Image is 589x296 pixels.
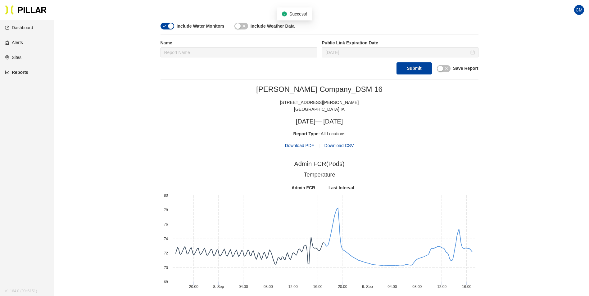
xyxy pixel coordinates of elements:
[5,70,28,75] a: line-chartReports
[161,47,317,57] input: Report Name
[445,66,448,70] span: close
[161,99,478,106] div: [STREET_ADDRESS][PERSON_NAME]
[263,285,273,289] text: 08:00
[161,40,317,46] label: Name
[304,172,335,178] tspan: Temperature
[177,23,224,29] label: Include Water Monitors
[164,251,168,255] text: 72
[293,131,320,136] span: Report Type:
[285,142,314,149] span: Download PDF
[328,185,354,190] tspan: Last Interval
[213,285,224,289] tspan: 8. Sep
[362,285,373,289] tspan: 9. Sep
[576,5,582,15] span: CM
[288,285,297,289] text: 12:00
[189,285,198,289] text: 20:00
[161,118,478,125] h3: [DATE] — [DATE]
[164,280,168,284] text: 68
[412,285,422,289] text: 08:00
[164,266,168,270] text: 70
[163,24,166,28] span: check
[324,143,354,148] span: Download CSV
[251,23,295,29] label: Include Weather Data
[462,285,471,289] text: 16:00
[164,237,168,241] text: 74
[289,11,307,16] span: Success!
[164,208,168,212] text: 78
[5,5,47,15] img: Pillar Technologies
[242,24,246,28] span: close
[387,285,397,289] text: 04:00
[453,65,478,72] label: Save Report
[326,49,469,56] input: Sep 24, 2025
[322,40,478,46] label: Public Link Expiration Date
[313,285,322,289] text: 16:00
[5,25,33,30] a: dashboardDashboard
[338,285,347,289] text: 20:00
[238,285,248,289] text: 04:00
[161,85,478,94] h2: [PERSON_NAME] Company_DSM 16
[5,40,23,45] a: alertAlerts
[161,106,478,113] div: [GEOGRAPHIC_DATA] , IA
[294,159,344,169] div: Admin FCR (Pods)
[282,11,287,16] span: check-circle
[164,222,168,226] text: 76
[161,130,478,137] div: All Locations
[164,193,168,198] text: 80
[292,185,315,190] tspan: Admin FCR
[5,55,21,60] a: environmentSites
[396,62,432,74] button: Submit
[437,285,446,289] text: 12:00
